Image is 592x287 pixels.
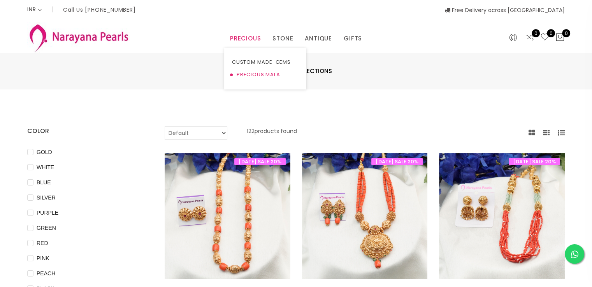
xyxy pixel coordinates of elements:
[33,254,53,262] span: PINK
[33,178,54,187] span: BLUE
[540,33,550,43] a: 0
[272,33,293,44] a: STONE
[33,208,61,217] span: PURPLE
[344,33,362,44] a: GIFTS
[33,224,59,232] span: GREEN
[305,33,332,44] a: ANTIQUE
[33,148,55,156] span: GOLD
[532,29,540,37] span: 0
[525,33,534,43] a: 0
[33,239,51,247] span: RED
[555,33,565,43] button: 0
[234,158,286,165] span: [DATE] SALE 20%
[247,126,297,140] p: 122 products found
[562,29,570,37] span: 0
[27,126,141,136] h4: COLOR
[509,158,560,165] span: [DATE] SALE 20%
[547,29,555,37] span: 0
[232,56,298,68] a: CUSTOM MADE-GEMS
[33,193,59,202] span: SILVER
[63,7,136,12] p: Call Us [PHONE_NUMBER]
[371,158,423,165] span: [DATE] SALE 20%
[230,33,261,44] a: PRECIOUS
[33,269,58,278] span: PEACH
[292,66,332,76] span: Collections
[33,163,57,171] span: WHITE
[445,6,565,14] span: Free Delivery across [GEOGRAPHIC_DATA]
[232,68,298,81] a: PRECIOUS MALA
